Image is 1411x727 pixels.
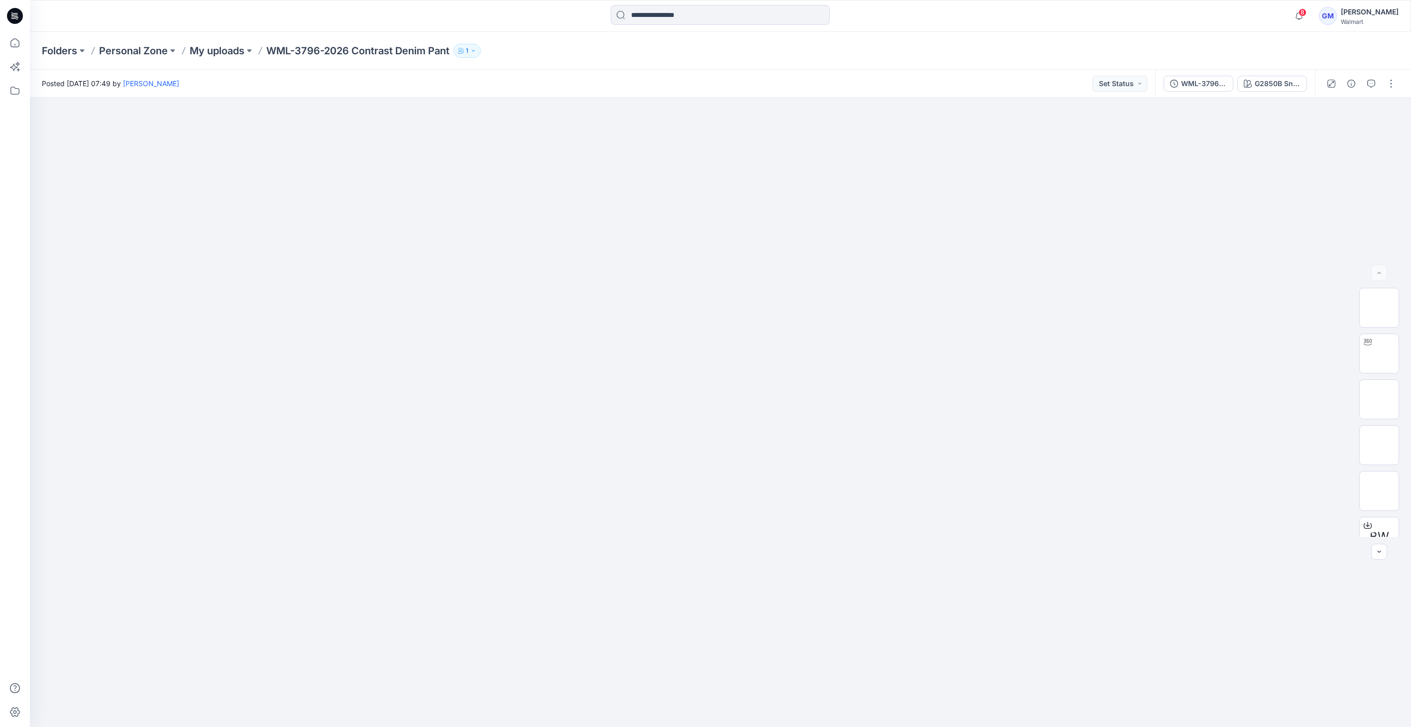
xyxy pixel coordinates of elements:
div: G2850B Snake Print [1255,78,1301,89]
button: G2850B Snake Print [1237,76,1307,92]
p: 1 [466,45,468,56]
button: Details [1343,76,1359,92]
span: 8 [1299,8,1306,16]
a: Folders [42,44,77,58]
a: My uploads [190,44,244,58]
div: GM [1319,7,1337,25]
span: BW [1370,528,1389,546]
div: Walmart [1341,18,1399,25]
div: WML-3796-2026 Contrast Denim Pant_Full Colorway [1181,78,1227,89]
button: WML-3796-2026 Contrast Denim Pant_Full Colorway [1164,76,1233,92]
button: 1 [453,44,481,58]
div: [PERSON_NAME] [1341,6,1399,18]
p: WML-3796-2026 Contrast Denim Pant [266,44,449,58]
a: Personal Zone [99,44,168,58]
a: [PERSON_NAME] [123,79,179,88]
span: Posted [DATE] 07:49 by [42,78,179,89]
